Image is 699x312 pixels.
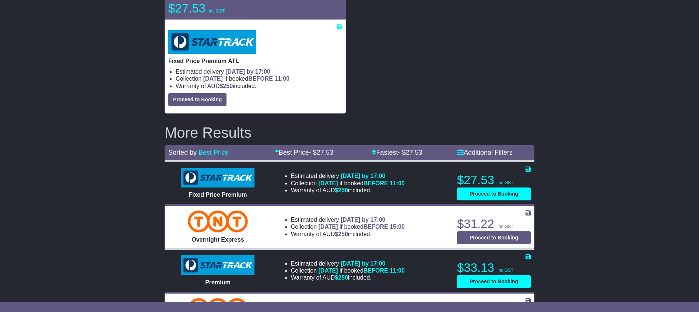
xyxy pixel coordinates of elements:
button: Proceed to Booking [457,231,531,244]
span: 11:00 [390,180,405,186]
span: inc GST [498,224,513,229]
p: $27.53 [168,1,260,16]
li: Estimated delivery [291,260,405,267]
span: $ [335,274,348,281]
button: Proceed to Booking [457,187,531,200]
span: 15:00 [390,224,405,230]
span: Sorted by [168,149,197,156]
span: 27.53 [317,149,333,156]
span: 250 [338,231,348,237]
li: Estimated delivery [291,172,405,179]
li: Warranty of AUD included. [176,83,342,90]
li: Estimated delivery [176,68,342,75]
span: 250 [338,187,348,193]
span: BEFORE [363,267,388,274]
span: [DATE] [319,180,338,186]
p: $27.53 [457,173,531,187]
span: if booked [203,76,289,82]
img: StarTrack: Premium [181,255,254,275]
li: Estimated delivery [291,216,405,223]
span: [DATE] by 17:00 [341,260,386,267]
a: Best Price [199,149,229,156]
h2: More Results [165,125,534,141]
span: [DATE] [203,76,223,82]
li: Collection [291,180,405,187]
span: 250 [338,274,348,281]
span: Overnight Express [192,236,244,243]
span: inc GST [209,8,225,14]
span: [DATE] [319,267,338,274]
span: [DATE] by 17:00 [225,69,270,75]
p: $33.13 [457,260,531,275]
span: 11:00 [274,76,289,82]
span: BEFORE [248,76,273,82]
button: Proceed to Booking [168,93,226,106]
span: - $ [309,149,333,156]
span: [DATE] by 17:00 [341,173,386,179]
span: - $ [398,149,422,156]
button: Proceed to Booking [457,275,531,288]
span: BEFORE [363,224,388,230]
span: if booked [319,180,405,186]
span: $ [335,231,348,237]
span: 250 [223,83,233,89]
span: Premium [205,279,230,285]
a: Additional Filters [457,149,513,156]
span: 27.53 [405,149,422,156]
span: $ [335,187,348,193]
img: StarTrack: Fixed Price Premium [181,168,254,188]
li: Collection [176,75,342,82]
img: StarTrack: Fixed Price Premium ATL [168,30,256,54]
li: Warranty of AUD included. [291,231,405,238]
span: inc GST [498,268,513,273]
img: TNT Domestic: Overnight Express [188,210,248,232]
li: Collection [291,223,405,230]
li: Collection [291,267,405,274]
span: [DATE] by 17:00 [341,217,386,223]
span: if booked [319,267,405,274]
span: Fixed Price Premium [189,192,247,198]
a: Best Price- $27.53 [275,149,333,156]
span: 11:00 [390,267,405,274]
span: $ [219,83,233,89]
span: BEFORE [363,180,388,186]
span: inc GST [498,180,513,185]
li: Warranty of AUD included. [291,187,405,194]
p: $31.22 [457,217,531,231]
a: Fastest- $27.53 [372,149,422,156]
p: Fixed Price Premium ATL [168,57,342,64]
span: if booked [319,224,405,230]
span: [DATE] [319,224,338,230]
li: Warranty of AUD included. [291,274,405,281]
